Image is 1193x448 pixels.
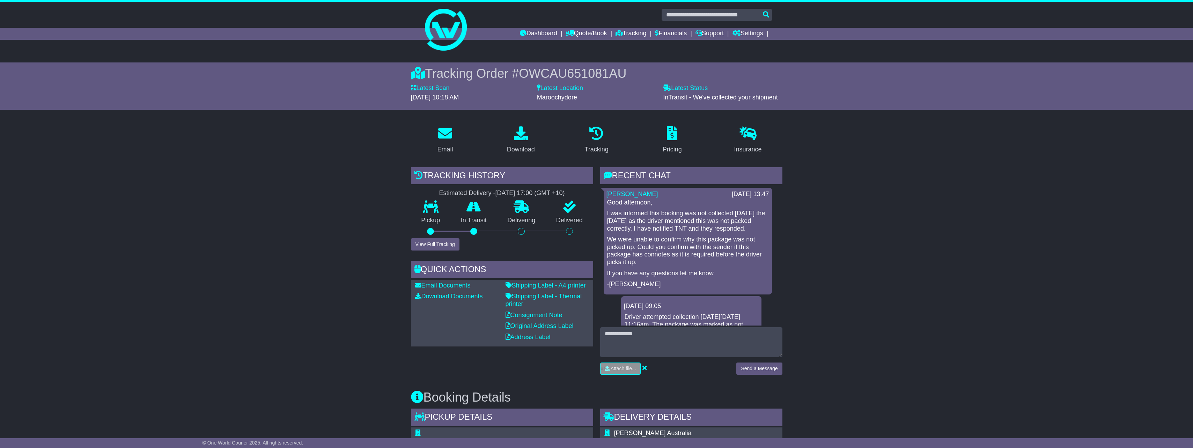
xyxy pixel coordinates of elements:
[495,189,565,197] div: [DATE] 17:00 (GMT +10)
[411,66,782,81] div: Tracking Order #
[607,210,768,232] p: I was informed this booking was not collected [DATE] the [DATE] as the driver mentioned this was ...
[624,303,759,310] div: [DATE] 09:05
[736,363,782,375] button: Send a Message
[411,238,459,251] button: View Full Tracking
[625,313,758,351] p: Driver attempted collection [DATE][DATE] 11:16am. The package was marked as not ready. TBC moved ...
[663,84,708,92] label: Latest Status
[411,84,450,92] label: Latest Scan
[695,28,724,40] a: Support
[607,270,768,277] p: If you have any questions let me know
[663,145,682,154] div: Pricing
[411,217,451,224] p: Pickup
[506,322,574,329] a: Original Address Label
[732,191,769,198] div: [DATE] 13:47
[411,189,593,197] div: Estimated Delivery -
[607,199,768,207] p: Good afternoon,
[663,94,778,101] span: InTransit - We've collected your shipment
[607,236,768,266] p: We were unable to confirm why this package was not picked up. Could you confirm with the sender i...
[433,124,457,157] a: Email
[600,167,782,186] div: RECENT CHAT
[506,334,551,341] a: Address Label
[606,191,658,197] a: [PERSON_NAME]
[566,28,607,40] a: Quote/Book
[580,124,613,157] a: Tracking
[450,217,497,224] p: In Transit
[411,94,459,101] span: [DATE] 10:18 AM
[616,28,646,40] a: Tracking
[655,28,687,40] a: Financials
[415,282,471,289] a: Email Documents
[607,281,768,288] p: -[PERSON_NAME]
[614,430,692,436] span: [PERSON_NAME] Australia
[506,293,582,307] a: Shipping Label - Thermal printer
[202,440,303,446] span: © One World Courier 2025. All rights reserved.
[506,282,586,289] a: Shipping Label - A4 printer
[734,145,762,154] div: Insurance
[507,145,535,154] div: Download
[411,167,593,186] div: Tracking history
[520,28,557,40] a: Dashboard
[502,124,539,157] a: Download
[415,293,483,300] a: Download Documents
[584,145,608,154] div: Tracking
[506,312,562,319] a: Consignment Note
[519,66,626,81] span: OWCAU651081AU
[730,124,766,157] a: Insurance
[658,124,686,157] a: Pricing
[600,409,782,427] div: Delivery Details
[546,217,593,224] p: Delivered
[411,409,593,427] div: Pickup Details
[732,28,763,40] a: Settings
[537,84,583,92] label: Latest Location
[537,94,577,101] span: Maroochydore
[497,217,546,224] p: Delivering
[411,390,782,404] h3: Booking Details
[411,261,593,280] div: Quick Actions
[437,145,453,154] div: Email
